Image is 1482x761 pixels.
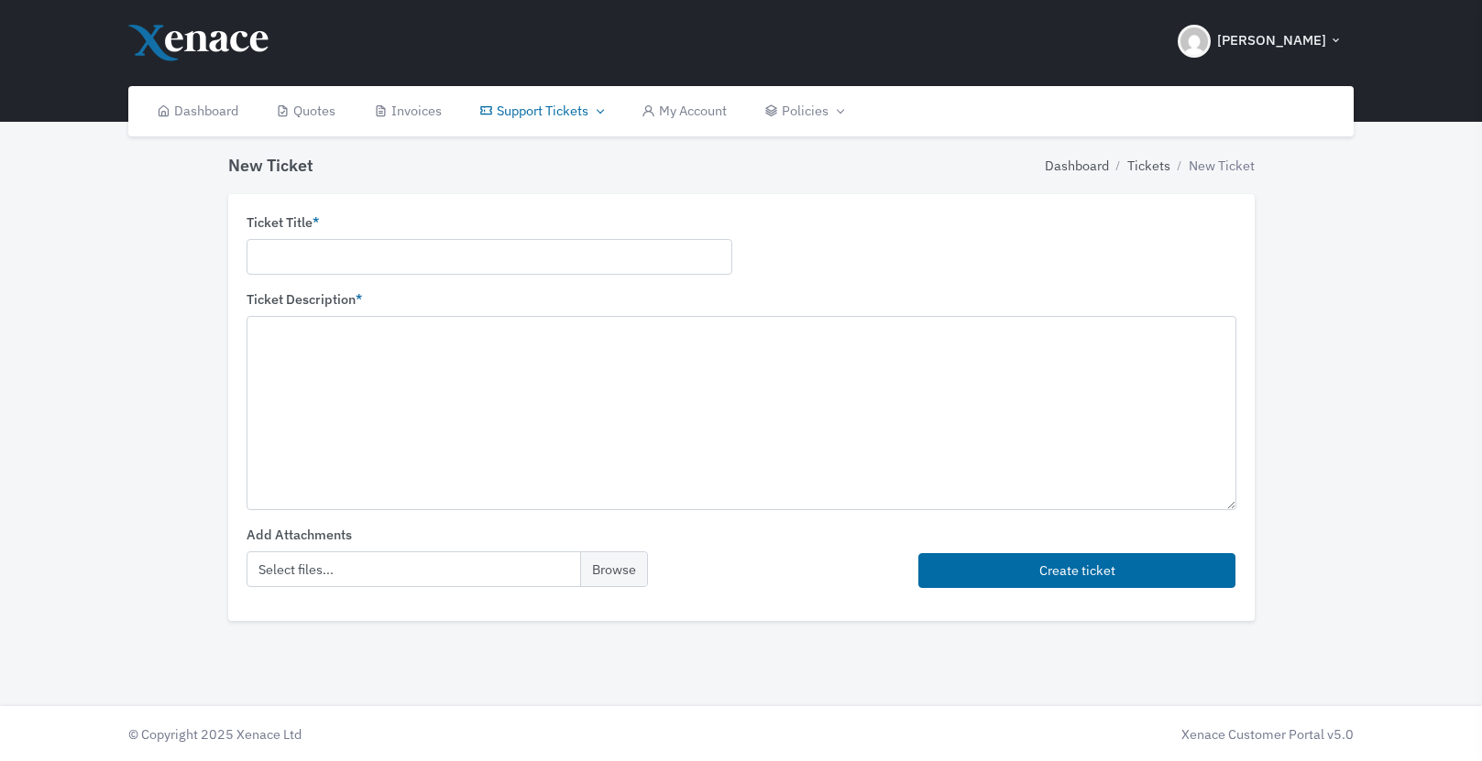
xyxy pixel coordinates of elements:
div: © Copyright 2025 Xenace Ltd [119,724,741,745]
a: Quotes [257,86,355,136]
label: Add Attachments [247,525,352,545]
img: Header Avatar [1178,25,1211,58]
a: Dashboard [137,86,258,136]
a: Dashboard [1045,156,1109,176]
label: Ticket Title [247,212,319,233]
a: My Account [622,86,746,136]
a: Support Tickets [461,86,622,136]
li: New Ticket [1170,156,1255,176]
span: [PERSON_NAME] [1217,30,1326,51]
a: Policies [746,86,862,136]
div: Xenace Customer Portal v5.0 [751,724,1355,745]
label: Ticket Description [247,289,362,310]
button: Create ticket [918,553,1236,589]
h4: New Ticket [228,156,313,176]
button: [PERSON_NAME] [1167,9,1354,73]
a: Invoices [355,86,461,136]
a: Tickets [1127,156,1170,176]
